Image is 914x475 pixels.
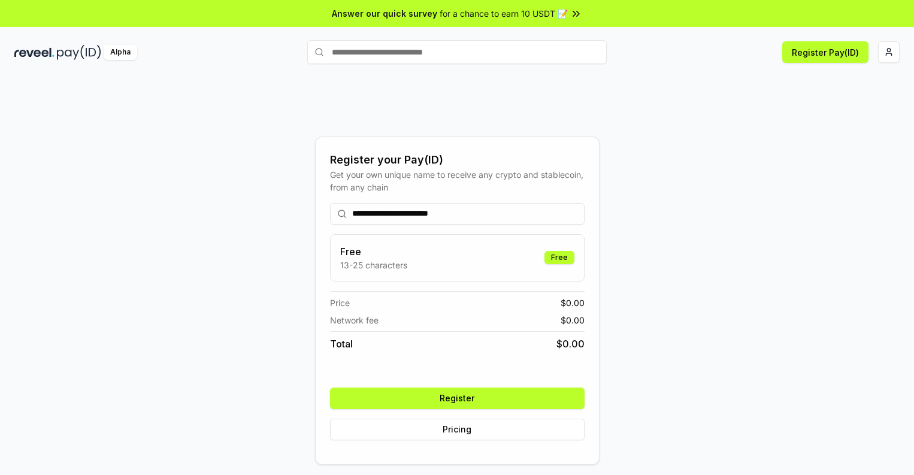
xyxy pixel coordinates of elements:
[330,168,585,193] div: Get your own unique name to receive any crypto and stablecoin, from any chain
[330,152,585,168] div: Register your Pay(ID)
[104,45,137,60] div: Alpha
[782,41,868,63] button: Register Pay(ID)
[332,7,437,20] span: Answer our quick survey
[330,314,379,326] span: Network fee
[440,7,568,20] span: for a chance to earn 10 USDT 📝
[561,314,585,326] span: $ 0.00
[57,45,101,60] img: pay_id
[561,297,585,309] span: $ 0.00
[544,251,574,264] div: Free
[330,419,585,440] button: Pricing
[340,259,407,271] p: 13-25 characters
[330,337,353,351] span: Total
[330,297,350,309] span: Price
[14,45,55,60] img: reveel_dark
[330,388,585,409] button: Register
[340,244,407,259] h3: Free
[556,337,585,351] span: $ 0.00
